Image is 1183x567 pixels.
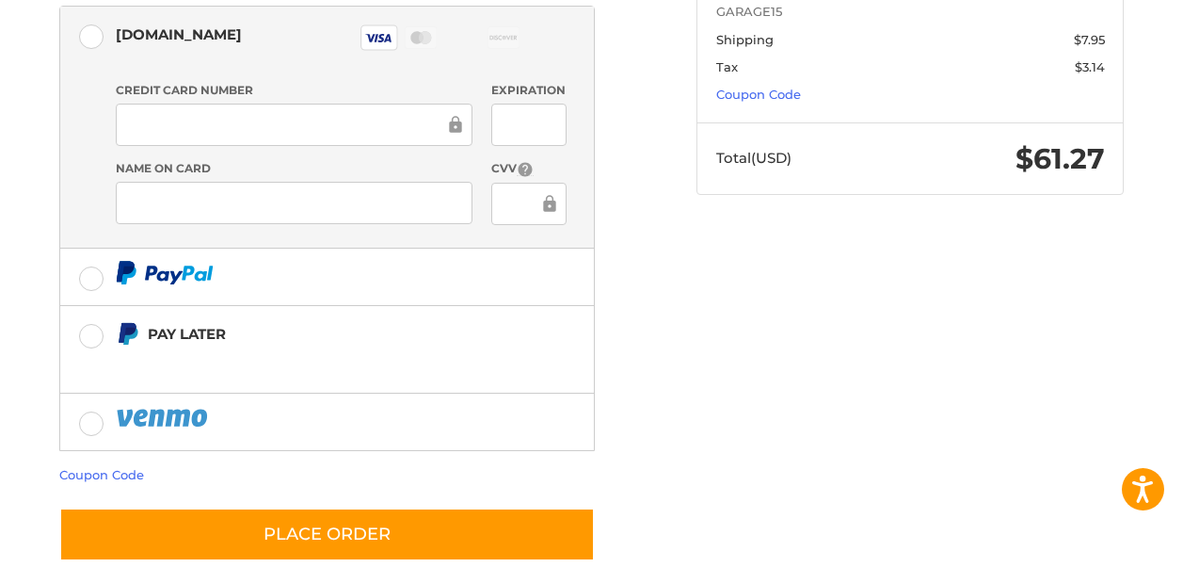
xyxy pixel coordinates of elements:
span: $3.14 [1075,59,1105,74]
a: Coupon Code [716,87,801,102]
iframe: PayPal Message 1 [116,354,509,370]
span: Tax [716,59,738,74]
span: Shipping [716,32,774,47]
span: GARAGE15 [716,3,1105,22]
img: Pay Later icon [116,322,139,346]
span: Total (USD) [716,149,791,167]
span: $7.95 [1074,32,1105,47]
a: Coupon Code [59,467,144,482]
img: PayPal icon [116,261,214,284]
label: Expiration [491,82,568,99]
div: [DOMAIN_NAME] [116,19,242,50]
label: Credit Card Number [116,82,473,99]
label: Name on Card [116,160,473,177]
span: $61.27 [1015,141,1105,176]
div: Pay Later [148,318,508,349]
button: Place Order [59,508,595,561]
img: PayPal icon [116,406,212,429]
label: CVV [491,160,568,178]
